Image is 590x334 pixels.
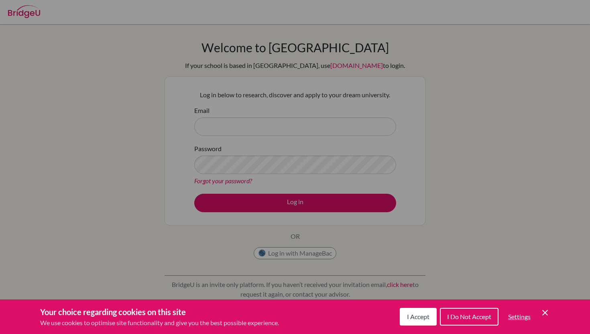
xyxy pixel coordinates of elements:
h3: Your choice regarding cookies on this site [40,306,279,318]
p: We use cookies to optimise site functionality and give you the best possible experience. [40,318,279,328]
span: I Do Not Accept [447,313,491,320]
span: Settings [508,313,531,320]
button: Settings [502,309,537,325]
button: I Accept [400,308,437,326]
button: I Do Not Accept [440,308,498,326]
button: Save and close [540,308,550,318]
span: I Accept [407,313,429,320]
